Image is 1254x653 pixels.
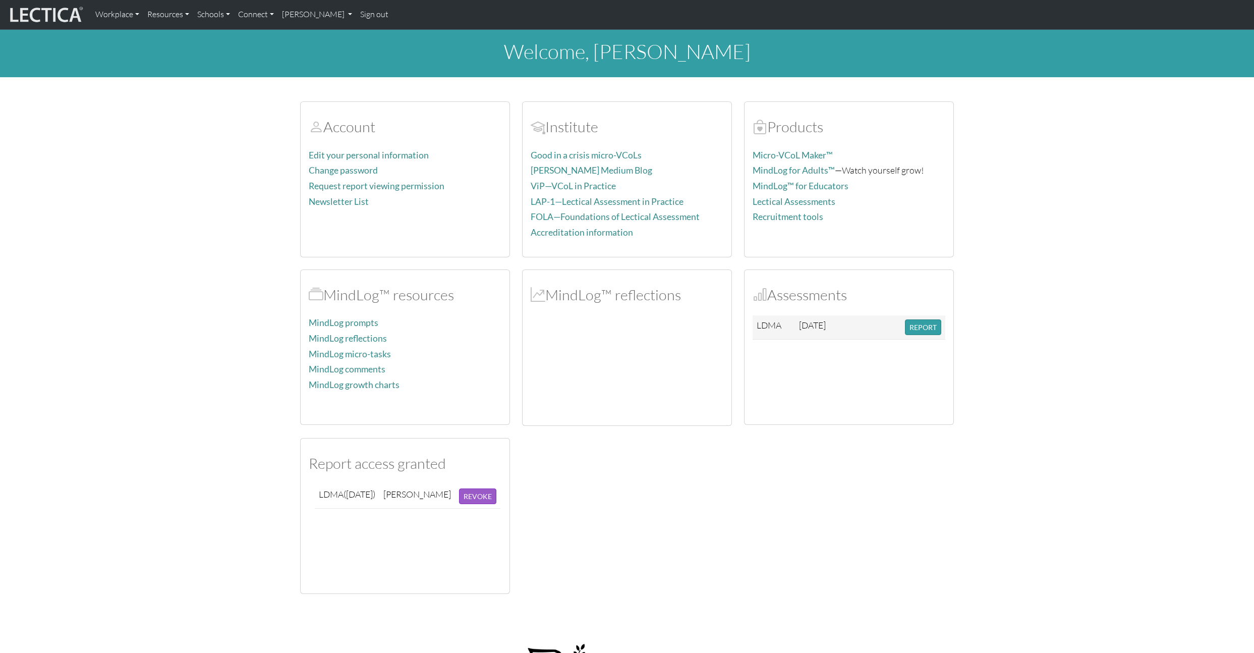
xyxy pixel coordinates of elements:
[278,4,356,25] a: [PERSON_NAME]
[531,227,633,238] a: Accreditation information
[753,211,823,222] a: Recruitment tools
[753,118,945,136] h2: Products
[383,488,451,500] div: [PERSON_NAME]
[753,315,795,340] td: LDMA
[531,181,616,191] a: ViP—VCoL in Practice
[799,319,826,331] span: [DATE]
[309,286,323,304] span: MindLog™ resources
[315,484,379,509] td: LDMA
[309,165,378,176] a: Change password
[531,211,700,222] a: FOLA—Foundations of Lectical Assessment
[8,5,83,24] img: lecticalive
[309,364,385,374] a: MindLog comments
[753,150,833,160] a: Micro-VCoL Maker™
[344,488,375,500] span: ([DATE])
[309,455,501,472] h2: Report access granted
[531,118,723,136] h2: Institute
[531,196,683,207] a: LAP-1—Lectical Assessment in Practice
[531,165,652,176] a: [PERSON_NAME] Medium Blog
[309,333,387,344] a: MindLog reflections
[309,317,378,328] a: MindLog prompts
[531,150,642,160] a: Good in a crisis micro-VCoLs
[753,196,835,207] a: Lectical Assessments
[531,118,545,136] span: Account
[309,150,429,160] a: Edit your personal information
[459,488,496,504] button: REVOKE
[91,4,143,25] a: Workplace
[753,118,767,136] span: Products
[531,286,545,304] span: MindLog
[309,181,444,191] a: Request report viewing permission
[753,163,945,178] p: —Watch yourself grow!
[531,286,723,304] h2: MindLog™ reflections
[309,196,369,207] a: Newsletter List
[753,286,945,304] h2: Assessments
[234,4,278,25] a: Connect
[309,286,501,304] h2: MindLog™ resources
[753,181,848,191] a: MindLog™ for Educators
[309,379,400,390] a: MindLog growth charts
[309,118,323,136] span: Account
[905,319,941,335] button: REPORT
[309,118,501,136] h2: Account
[309,349,391,359] a: MindLog micro-tasks
[193,4,234,25] a: Schools
[753,165,835,176] a: MindLog for Adults™
[753,286,767,304] span: Assessments
[356,4,392,25] a: Sign out
[143,4,193,25] a: Resources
